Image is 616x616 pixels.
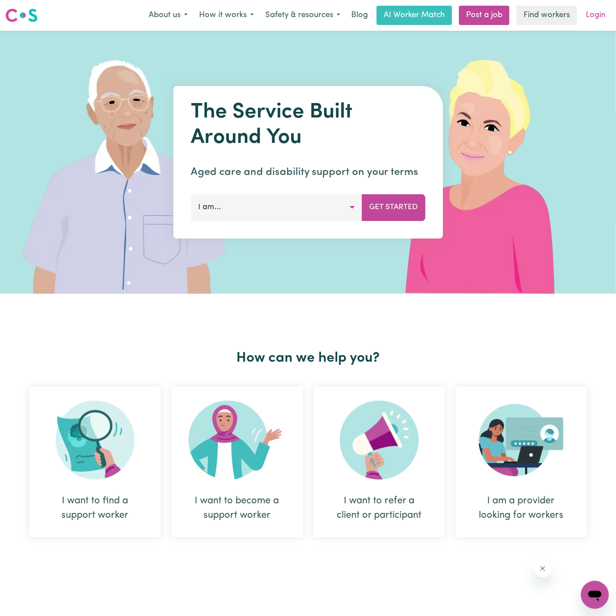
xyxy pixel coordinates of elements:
[477,494,566,523] div: I am a provider looking for workers
[143,6,193,25] button: About us
[191,100,425,150] h1: The Service Built Around You
[362,194,425,221] button: Get Started
[191,194,362,221] button: I am...
[479,401,564,480] img: Provider
[534,560,552,577] iframe: Close message
[29,387,161,538] div: I want to find a support worker
[24,350,592,367] h2: How can we help you?
[340,401,419,480] img: Refer
[456,387,587,538] div: I am a provider looking for workers
[193,6,260,25] button: How it works
[260,6,346,25] button: Safety & resources
[5,5,38,25] a: Careseekers logo
[191,164,425,180] p: Aged care and disability support on your terms
[581,581,609,609] iframe: Button to launch messaging window
[5,6,53,13] span: Need any help?
[335,494,424,523] div: I want to refer a client or participant
[192,494,282,523] div: I want to become a support worker
[50,494,140,523] div: I want to find a support worker
[377,6,452,25] a: AI Worker Match
[313,387,445,538] div: I want to refer a client or participant
[516,6,577,25] a: Find workers
[459,6,509,25] a: Post a job
[56,401,135,480] img: Search
[5,7,38,23] img: Careseekers logo
[580,6,611,25] a: Login
[189,401,286,480] img: Become Worker
[346,6,373,25] a: Blog
[171,387,303,538] div: I want to become a support worker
